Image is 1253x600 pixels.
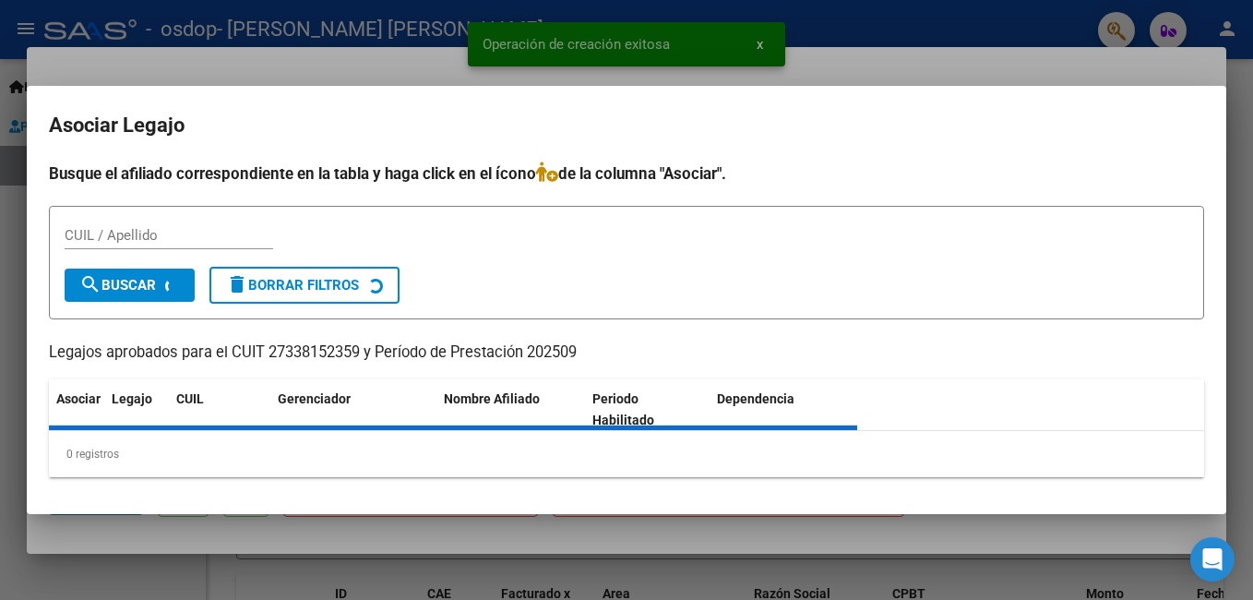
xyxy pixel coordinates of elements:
[104,379,169,440] datatable-header-cell: Legajo
[585,379,710,440] datatable-header-cell: Periodo Habilitado
[112,391,152,406] span: Legajo
[278,391,351,406] span: Gerenciador
[1190,537,1235,582] div: Open Intercom Messenger
[436,379,585,440] datatable-header-cell: Nombre Afiliado
[49,108,1204,143] h2: Asociar Legajo
[209,267,400,304] button: Borrar Filtros
[226,273,248,295] mat-icon: delete
[226,277,359,294] span: Borrar Filtros
[49,431,1204,477] div: 0 registros
[49,379,104,440] datatable-header-cell: Asociar
[79,273,101,295] mat-icon: search
[592,391,654,427] span: Periodo Habilitado
[717,391,794,406] span: Dependencia
[79,277,156,294] span: Buscar
[176,391,204,406] span: CUIL
[65,269,195,302] button: Buscar
[56,391,101,406] span: Asociar
[710,379,858,440] datatable-header-cell: Dependencia
[444,391,540,406] span: Nombre Afiliado
[169,379,270,440] datatable-header-cell: CUIL
[49,162,1204,186] h4: Busque el afiliado correspondiente en la tabla y haga click en el ícono de la columna "Asociar".
[49,342,1204,365] p: Legajos aprobados para el CUIT 27338152359 y Período de Prestación 202509
[270,379,436,440] datatable-header-cell: Gerenciador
